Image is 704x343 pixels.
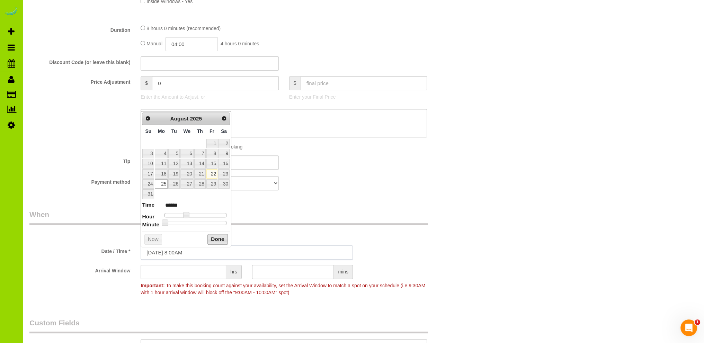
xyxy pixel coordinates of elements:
span: To make this booking count against your availability, set the Arrival Window to match a spot on y... [141,283,425,295]
label: Tip [24,155,135,165]
label: Price Adjustment [24,76,135,85]
a: 3 [142,149,154,158]
span: Wednesday [184,128,191,134]
span: Manual [146,41,162,46]
dt: Hour [142,213,154,222]
span: Sunday [145,128,151,134]
a: 8 [206,149,217,158]
span: Monday [158,128,165,134]
span: 2025 [190,116,202,121]
a: 4 [155,149,168,158]
a: 24 [142,179,154,189]
span: $ [141,76,152,90]
span: Friday [210,128,214,134]
label: Discount Code (or leave this blank) [24,56,135,66]
p: Enter the Amount to Adjust, or [141,93,278,100]
a: 5 [168,149,179,158]
label: Duration [24,24,135,34]
a: 17 [142,169,154,179]
a: 25 [155,179,168,189]
a: 13 [180,159,194,168]
span: August [170,116,188,121]
legend: When [29,209,428,225]
a: 12 [168,159,179,168]
dt: Time [142,201,154,210]
span: Prev [145,116,151,121]
a: 9 [218,149,230,158]
a: 11 [155,159,168,168]
a: 10 [142,159,154,168]
a: 16 [218,159,230,168]
span: 1 [695,319,700,325]
dt: Minute [142,221,159,229]
iframe: Intercom live chat [680,319,697,336]
label: Arrival Window [24,265,135,274]
p: Enter your Final Price [289,93,427,100]
span: hrs [226,265,241,279]
a: 20 [180,169,194,179]
button: Done [207,234,228,245]
a: 19 [168,169,179,179]
a: 28 [194,179,206,189]
a: 15 [206,159,217,168]
span: Thursday [197,128,203,134]
strong: Important: [141,283,164,288]
a: 31 [142,189,154,199]
span: Next [221,116,227,121]
a: 14 [194,159,206,168]
img: Automaid Logo [4,7,18,17]
a: 30 [218,179,230,189]
a: 23 [218,169,230,179]
legend: Custom Fields [29,318,428,333]
span: mins [334,265,353,279]
a: 7 [194,149,206,158]
a: 18 [155,169,168,179]
span: 4 hours 0 minutes [221,41,259,46]
a: Next [219,114,229,123]
input: MM/DD/YYYY HH:MM [141,245,353,260]
span: $ [289,76,301,90]
a: 1 [206,139,217,148]
a: 21 [194,169,206,179]
a: 29 [206,179,217,189]
label: Date / Time * [24,245,135,255]
a: 2 [218,139,230,148]
a: 27 [180,179,194,189]
a: 6 [180,149,194,158]
span: 8 hours 0 minutes (recommended) [146,26,221,31]
a: 26 [168,179,179,189]
span: Saturday [221,128,227,134]
span: Tuesday [171,128,177,134]
a: 22 [206,169,217,179]
a: Prev [143,114,153,123]
button: Now [144,234,162,245]
input: final price [301,76,427,90]
label: Payment method [24,176,135,186]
